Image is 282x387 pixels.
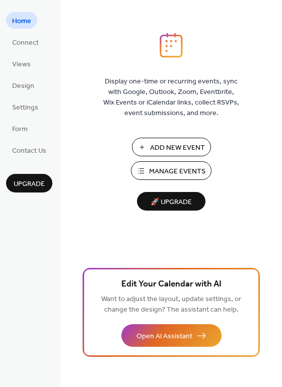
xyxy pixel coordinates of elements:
[136,331,192,342] span: Open AI Assistant
[131,161,211,180] button: Manage Events
[6,120,34,137] a: Form
[121,324,222,347] button: Open AI Assistant
[132,138,211,156] button: Add New Event
[143,196,199,209] span: 🚀 Upgrade
[14,179,45,189] span: Upgrade
[6,55,37,72] a: Views
[12,16,31,27] span: Home
[137,192,205,211] button: 🚀 Upgrade
[6,34,45,50] a: Connect
[103,76,239,119] span: Display one-time or recurring events, sync with Google, Outlook, Zoom, Eventbrite, Wix Events or ...
[149,166,205,177] span: Manage Events
[6,77,40,93] a: Design
[12,103,38,113] span: Settings
[6,174,52,192] button: Upgrade
[12,59,31,70] span: Views
[121,277,222,292] span: Edit Your Calendar with AI
[150,143,205,153] span: Add New Event
[12,124,28,135] span: Form
[6,142,52,158] a: Contact Us
[12,146,46,156] span: Contact Us
[6,12,37,29] a: Home
[101,293,241,317] span: Want to adjust the layout, update settings, or change the design? The assistant can help.
[6,99,44,115] a: Settings
[12,81,34,91] span: Design
[160,33,183,58] img: logo_icon.svg
[12,38,39,48] span: Connect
